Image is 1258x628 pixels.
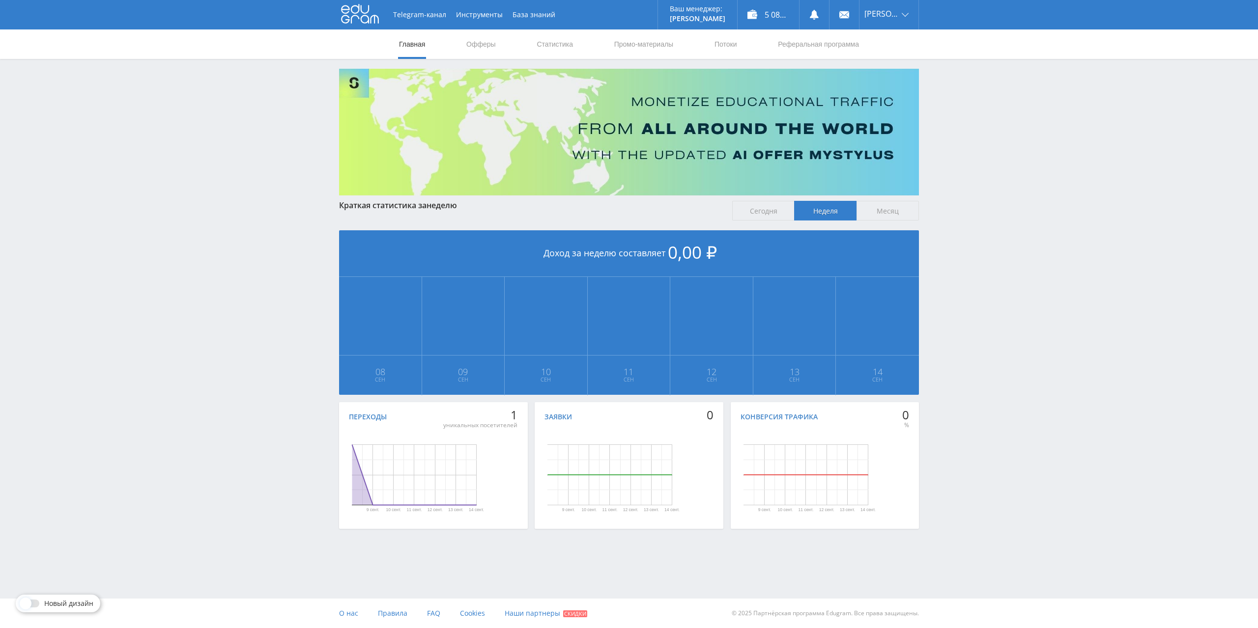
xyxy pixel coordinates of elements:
text: 13 сент. [448,508,463,513]
span: Новый дизайн [44,600,93,607]
text: 14 сент. [469,508,484,513]
span: Сен [836,376,918,383]
text: 11 сент. [407,508,422,513]
div: Конверсия трафика [741,413,818,421]
span: Скидки [563,610,587,617]
span: 10 [505,368,587,376]
text: 14 сент. [860,508,876,513]
span: Сен [754,376,835,383]
span: 11 [588,368,670,376]
text: 11 сент. [602,508,618,513]
span: Наши партнеры [505,608,560,618]
a: Правила [378,599,407,628]
a: Потоки [714,29,738,59]
a: Промо-материалы [613,29,674,59]
a: О нас [339,599,358,628]
span: 12 [671,368,752,376]
a: Наши партнеры Скидки [505,599,587,628]
div: 0 [707,408,714,422]
span: 13 [754,368,835,376]
div: уникальных посетителей [443,421,517,429]
span: 0,00 ₽ [668,241,717,264]
text: 10 сент. [386,508,401,513]
div: Краткая статистика за [339,201,722,210]
div: © 2025 Партнёрская программа Edugram. Все права защищены. [634,599,919,628]
div: Доход за неделю составляет [339,230,919,277]
text: 12 сент. [428,508,443,513]
p: [PERSON_NAME] [670,15,725,23]
span: Сен [588,376,670,383]
div: Переходы [349,413,387,421]
svg: Диаграмма. [711,426,900,524]
svg: Диаграмма. [319,426,509,524]
text: 14 сент. [664,508,680,513]
p: Ваш менеджер: [670,5,725,13]
text: 12 сент. [819,508,834,513]
span: Месяц [857,201,919,220]
a: Офферы [465,29,497,59]
span: Сен [423,376,504,383]
text: 11 сент. [798,508,813,513]
div: Заявки [544,413,572,421]
span: О нас [339,608,358,618]
text: 9 сент. [562,508,575,513]
a: Статистика [536,29,574,59]
text: 9 сент. [367,508,379,513]
text: 10 сент. [582,508,597,513]
span: Сен [340,376,421,383]
span: Cookies [460,608,485,618]
text: 12 сент. [623,508,638,513]
div: 1 [443,408,517,422]
span: Неделя [794,201,857,220]
a: Главная [398,29,426,59]
span: Правила [378,608,407,618]
svg: Диаграмма. [515,426,704,524]
text: 9 сент. [758,508,771,513]
span: Сен [671,376,752,383]
span: [PERSON_NAME] [864,10,899,18]
a: Cookies [460,599,485,628]
span: Сегодня [732,201,795,220]
span: неделю [427,200,457,211]
text: 13 сент. [839,508,855,513]
a: Реферальная программа [777,29,860,59]
div: % [902,421,909,429]
span: Сен [505,376,587,383]
div: 0 [902,408,909,422]
span: FAQ [427,608,440,618]
span: 14 [836,368,918,376]
img: Banner [339,69,919,195]
span: 08 [340,368,421,376]
text: 13 сент. [644,508,659,513]
text: 10 сент. [777,508,793,513]
span: 09 [423,368,504,376]
a: FAQ [427,599,440,628]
